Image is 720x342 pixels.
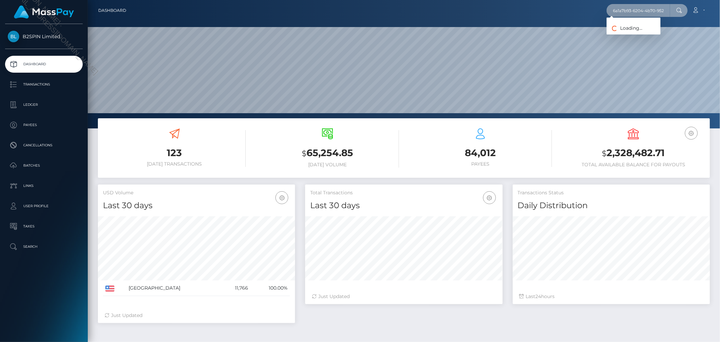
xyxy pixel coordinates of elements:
a: Dashboard [98,3,126,18]
h4: Last 30 days [103,200,290,212]
h3: 123 [103,146,246,160]
a: Taxes [5,218,83,235]
a: Links [5,177,83,194]
input: Search... [607,4,670,17]
h3: 2,328,482.71 [562,146,705,160]
h6: Total Available Balance for Payouts [562,162,705,168]
td: 11,766 [220,280,250,296]
div: Last hours [519,293,703,300]
p: User Profile [8,201,80,211]
a: Dashboard [5,56,83,73]
span: B2SPIN Limited [5,33,83,40]
span: 24 [536,293,541,299]
div: Just Updated [312,293,496,300]
h4: Daily Distribution [518,200,705,212]
img: MassPay Logo [14,5,74,19]
a: User Profile [5,198,83,215]
p: Batches [8,161,80,171]
p: Taxes [8,221,80,231]
h3: 65,254.85 [256,146,399,160]
img: US.png [105,286,114,292]
h6: [DATE] Volume [256,162,399,168]
h4: Last 30 days [310,200,497,212]
h5: Transactions Status [518,190,705,196]
a: Batches [5,157,83,174]
a: Ledger [5,96,83,113]
td: 100.00% [250,280,290,296]
p: Links [8,181,80,191]
p: Dashboard [8,59,80,69]
p: Ledger [8,100,80,110]
h6: [DATE] Transactions [103,161,246,167]
p: Search [8,242,80,252]
span: Loading... [607,25,642,31]
p: Transactions [8,79,80,90]
p: Cancellations [8,140,80,150]
small: $ [302,149,306,158]
p: Payees [8,120,80,130]
h5: USD Volume [103,190,290,196]
a: Search [5,238,83,255]
h5: Total Transactions [310,190,497,196]
div: Just Updated [105,312,288,319]
a: Transactions [5,76,83,93]
img: B2SPIN Limited [8,31,19,42]
a: Payees [5,117,83,133]
td: [GEOGRAPHIC_DATA] [126,280,221,296]
h6: Payees [409,161,552,167]
h3: 84,012 [409,146,552,160]
a: Cancellations [5,137,83,154]
small: $ [602,149,607,158]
